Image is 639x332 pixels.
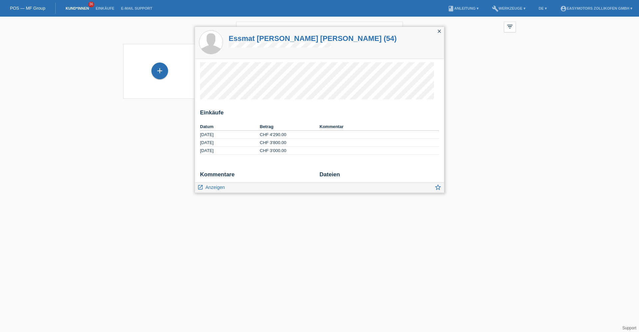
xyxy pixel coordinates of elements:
[205,185,225,190] span: Anzeigen
[236,22,403,37] input: Suche...
[434,184,442,193] a: star_border
[319,123,439,131] th: Kommentar
[152,65,168,77] div: Kund*in hinzufügen
[229,34,397,43] a: Essmat [PERSON_NAME] [PERSON_NAME] (54)
[200,147,260,155] td: [DATE]
[535,6,550,10] a: DE ▾
[506,23,514,30] i: filter_list
[260,139,320,147] td: CHF 3'800.00
[391,25,399,33] i: close
[197,183,225,191] a: launch Anzeigen
[260,147,320,155] td: CHF 3'000.00
[260,131,320,139] td: CHF 4'290.00
[492,5,499,12] i: build
[444,6,482,10] a: bookAnleitung ▾
[437,29,442,34] i: close
[88,2,94,7] span: 36
[448,5,454,12] i: book
[319,171,439,181] h2: Dateien
[560,5,567,12] i: account_circle
[200,171,315,181] h2: Kommentare
[489,6,529,10] a: buildWerkzeuge ▾
[260,123,320,131] th: Betrag
[200,123,260,131] th: Datum
[92,6,117,10] a: Einkäufe
[10,6,45,11] a: POS — MF Group
[557,6,636,10] a: account_circleEasymotors Zollikofen GmbH ▾
[197,184,203,190] i: launch
[319,171,439,186] div: Keine
[200,139,260,147] td: [DATE]
[622,326,636,330] a: Support
[118,6,156,10] a: E-Mail Support
[200,131,260,139] td: [DATE]
[62,6,92,10] a: Kund*innen
[434,184,442,191] i: star_border
[200,109,439,119] h2: Einkäufe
